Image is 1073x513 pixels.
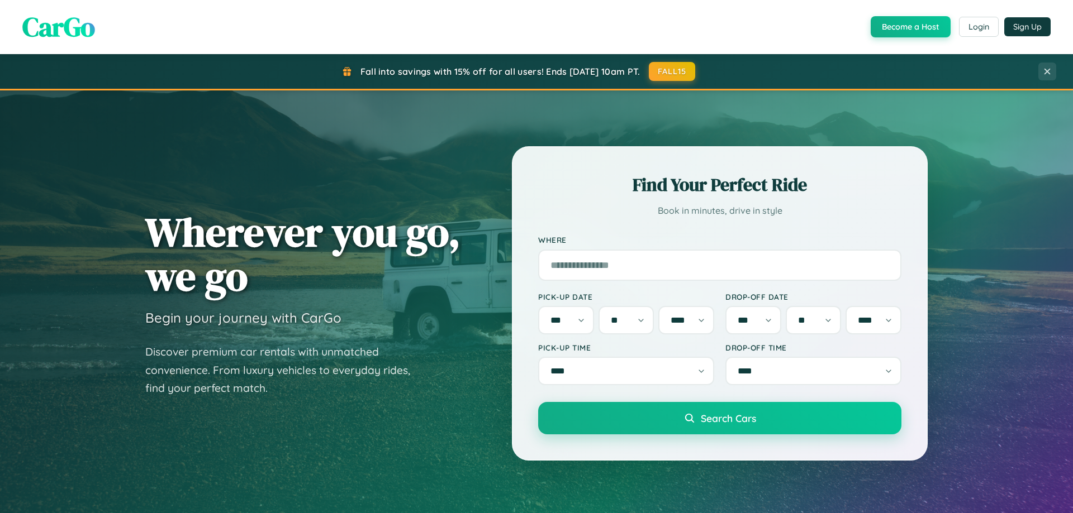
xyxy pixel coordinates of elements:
h1: Wherever you go, we go [145,210,460,298]
button: Sign Up [1004,17,1051,36]
h3: Begin your journey with CarGo [145,309,341,326]
span: Fall into savings with 15% off for all users! Ends [DATE] 10am PT. [360,66,640,77]
label: Drop-off Time [725,343,901,352]
h2: Find Your Perfect Ride [538,172,901,197]
label: Pick-up Date [538,292,714,301]
button: FALL15 [649,62,696,81]
p: Book in minutes, drive in style [538,203,901,219]
span: Search Cars [701,412,756,424]
button: Login [959,17,999,37]
label: Pick-up Time [538,343,714,352]
button: Become a Host [871,16,951,37]
label: Where [538,236,901,245]
span: CarGo [22,8,95,45]
label: Drop-off Date [725,292,901,301]
button: Search Cars [538,402,901,434]
p: Discover premium car rentals with unmatched convenience. From luxury vehicles to everyday rides, ... [145,343,425,397]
